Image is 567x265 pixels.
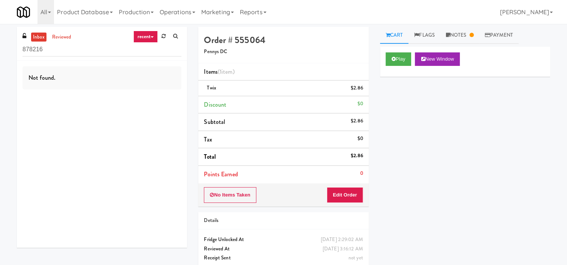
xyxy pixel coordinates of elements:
[321,235,363,244] div: [DATE] 2:29:02 AM
[28,73,55,82] span: Not found.
[133,31,158,43] a: recent
[50,33,73,42] a: reviewed
[351,116,363,126] div: $2.86
[357,134,363,143] div: $0
[221,67,232,76] ng-pluralize: item
[351,151,363,161] div: $2.86
[327,187,363,203] button: Edit Order
[323,244,363,254] div: [DATE] 3:16:12 AM
[360,169,363,178] div: 0
[204,67,234,76] span: Items
[351,83,363,93] div: $2.86
[408,27,440,44] a: Flags
[204,100,226,109] span: Discount
[17,6,30,19] img: Micromart
[204,118,225,126] span: Subtotal
[380,27,409,44] a: Cart
[204,253,363,263] div: Receipt Sent
[204,49,363,55] h5: Pennys DC
[204,187,256,203] button: No Items Taken
[204,216,363,225] div: Details
[440,27,479,44] a: Notes
[349,254,363,261] span: not yet
[479,27,519,44] a: Payment
[31,33,46,42] a: inbox
[22,43,181,57] input: Search vision orders
[218,67,235,76] span: (1 )
[204,170,238,179] span: Points Earned
[204,35,363,45] h4: Order # 555064
[204,152,216,161] span: Total
[415,52,460,66] button: New Window
[386,52,411,66] button: Play
[204,135,212,144] span: Tax
[207,84,216,91] span: Twix
[357,99,363,109] div: $0
[204,235,363,244] div: Fridge Unlocked At
[204,244,363,254] div: Reviewed At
